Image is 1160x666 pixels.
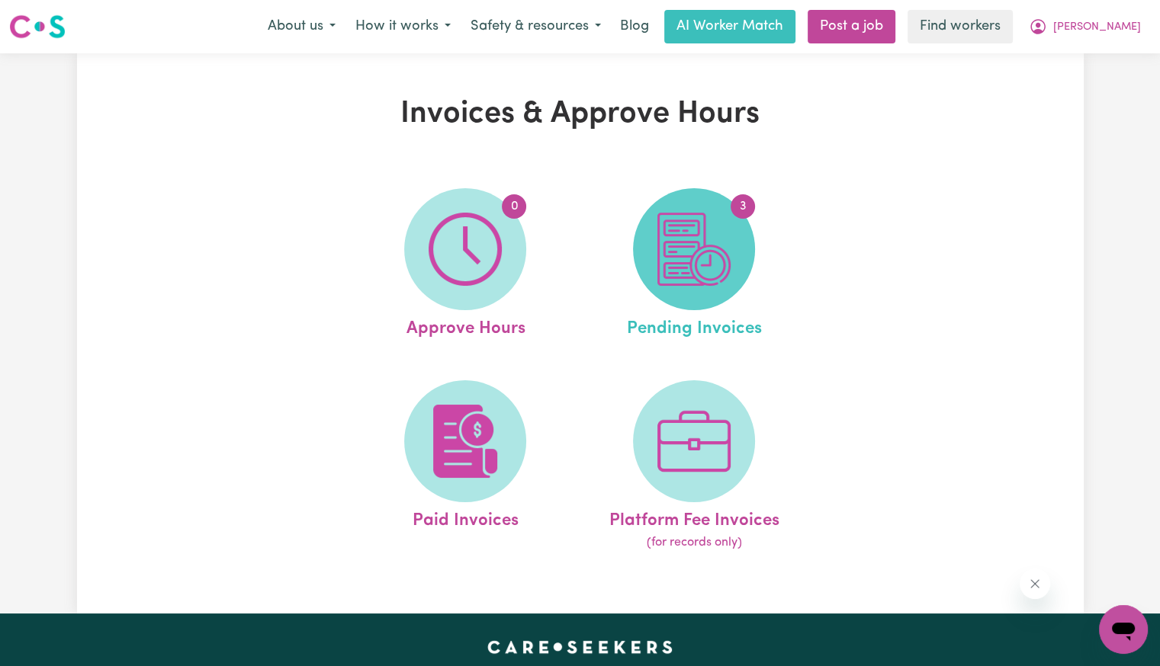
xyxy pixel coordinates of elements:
[1099,605,1148,654] iframe: Button to launch messaging window
[627,310,762,342] span: Pending Invoices
[487,641,673,653] a: Careseekers home page
[345,11,461,43] button: How it works
[609,502,779,534] span: Platform Fee Invoices
[611,10,658,43] a: Blog
[647,533,742,552] span: (for records only)
[908,10,1013,43] a: Find workers
[9,11,92,23] span: Need any help?
[1019,11,1151,43] button: My Account
[9,13,66,40] img: Careseekers logo
[355,380,575,552] a: Paid Invoices
[502,194,526,219] span: 0
[461,11,611,43] button: Safety & resources
[9,9,66,44] a: Careseekers logo
[584,380,804,552] a: Platform Fee Invoices(for records only)
[584,188,804,342] a: Pending Invoices
[1053,19,1141,36] span: [PERSON_NAME]
[258,11,345,43] button: About us
[808,10,895,43] a: Post a job
[406,310,525,342] span: Approve Hours
[664,10,795,43] a: AI Worker Match
[413,502,519,534] span: Paid Invoices
[254,96,907,133] h1: Invoices & Approve Hours
[731,194,755,219] span: 3
[355,188,575,342] a: Approve Hours
[1020,568,1050,599] iframe: Close message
